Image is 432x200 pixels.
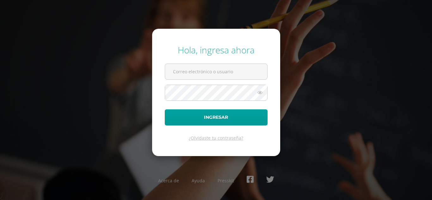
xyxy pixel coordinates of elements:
[165,64,267,79] input: Correo electrónico o usuario
[165,44,268,56] div: Hola, ingresa ahora
[192,178,205,184] a: Ayuda
[158,178,179,184] a: Acerca de
[189,135,243,141] a: ¿Olvidaste tu contraseña?
[218,178,234,184] a: Presskit
[165,109,268,125] button: Ingresar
